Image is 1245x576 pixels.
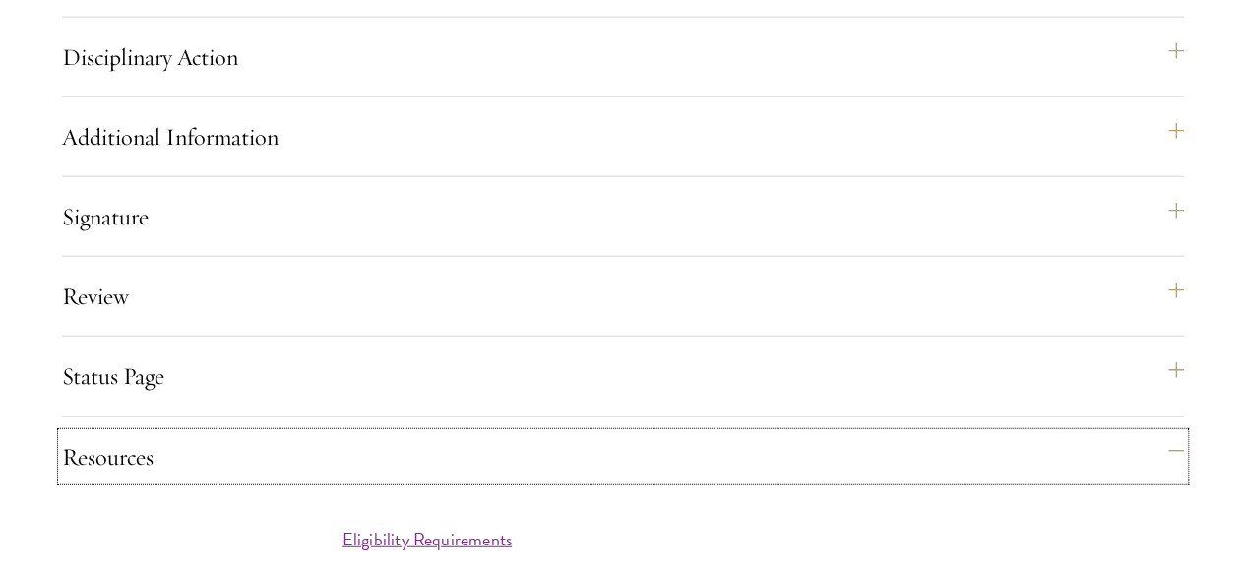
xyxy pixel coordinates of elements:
[62,352,1184,400] button: Status Page
[62,273,1184,320] button: Review
[62,113,1184,160] button: Additional Information
[62,33,1184,81] button: Disciplinary Action
[62,433,1184,480] button: Resources
[62,193,1184,240] button: Signature
[342,526,513,552] a: Eligibility Requirements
